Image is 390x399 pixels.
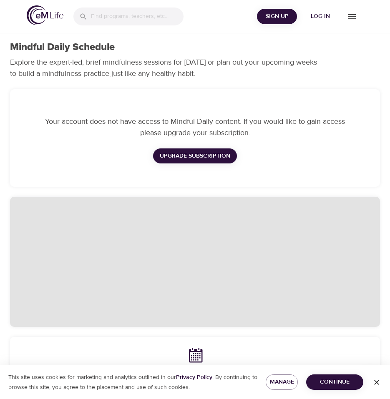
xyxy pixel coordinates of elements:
[266,374,298,390] button: Manage
[37,116,353,138] p: Your account does not have access to Mindful Daily content. If you would like to gain access plea...
[260,11,294,22] span: Sign Up
[10,57,323,79] p: Explore the expert-led, brief mindfulness sessions for [DATE] or plan out your upcoming weeks to ...
[304,11,337,22] span: Log in
[91,8,184,25] input: Find programs, teachers, etc...
[300,9,340,24] button: Log in
[257,9,297,24] button: Sign Up
[340,5,363,28] button: menu
[272,377,291,387] span: Manage
[306,374,363,390] button: Continue
[27,5,63,25] img: logo
[160,151,230,161] span: Upgrade Subscription
[153,148,237,164] button: Upgrade Subscription
[10,41,115,53] h1: Mindful Daily Schedule
[313,377,357,387] span: Continue
[176,374,212,381] a: Privacy Policy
